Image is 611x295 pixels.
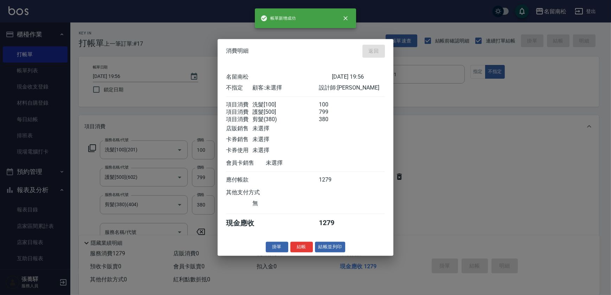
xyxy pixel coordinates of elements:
div: 未選擇 [252,147,319,154]
div: 無 [252,200,319,207]
div: 顧客: 未選擇 [252,84,319,92]
div: 會員卡銷售 [226,159,266,167]
span: 消費明細 [226,48,249,55]
div: 799 [319,109,345,116]
button: 掛單 [266,242,288,253]
div: [DATE] 19:56 [332,73,385,81]
div: 應付帳款 [226,176,252,184]
div: 店販銷售 [226,125,252,132]
div: 未選擇 [252,136,319,143]
div: 未選擇 [252,125,319,132]
button: close [338,11,353,26]
div: 不指定 [226,84,252,92]
div: 設計師: [PERSON_NAME] [319,84,385,92]
div: 1279 [319,218,345,228]
div: 項目消費 [226,116,252,123]
div: 洗髮[100] [252,101,319,109]
div: 現金應收 [226,218,266,228]
div: 100 [319,101,345,109]
div: 名留南松 [226,73,332,81]
div: 護髮[500] [252,109,319,116]
div: 其他支付方式 [226,189,279,196]
div: 項目消費 [226,101,252,109]
div: 1279 [319,176,345,184]
div: 項目消費 [226,109,252,116]
div: 卡券使用 [226,147,252,154]
button: 結帳並列印 [315,242,346,253]
div: 卡券銷售 [226,136,252,143]
button: 結帳 [290,242,313,253]
div: 剪髮(380) [252,116,319,123]
div: 380 [319,116,345,123]
div: 未選擇 [266,159,332,167]
span: 帳單新增成功 [261,15,296,22]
